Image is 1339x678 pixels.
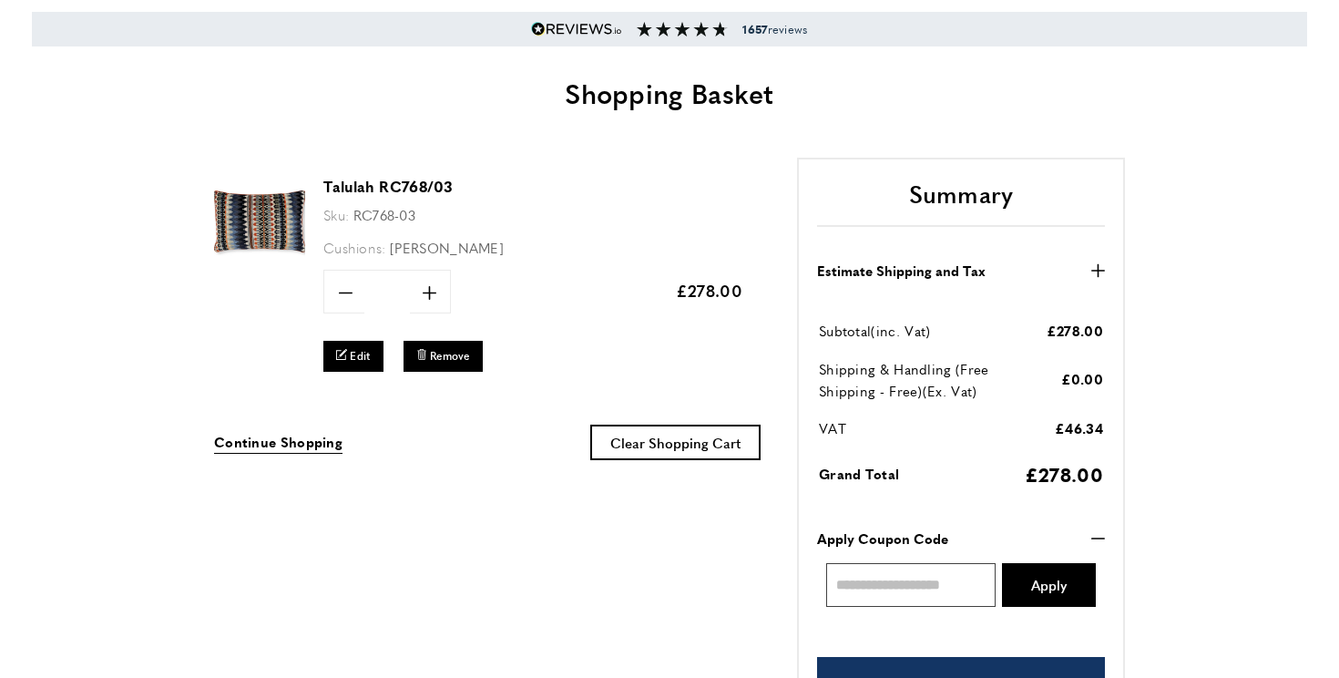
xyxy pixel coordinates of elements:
span: Subtotal [819,321,871,340]
span: VAT [819,418,846,437]
img: Reviews.io 5 stars [531,22,622,36]
span: £278.00 [676,279,742,302]
span: £278.00 [1047,321,1103,340]
span: Shipping & Handling (Free Shipping - Free) [819,359,989,400]
a: Talulah RC768/03 [214,254,305,270]
span: RC768-03 [353,205,415,224]
span: £0.00 [1061,369,1104,388]
span: £46.34 [1055,418,1103,437]
span: Apply [1031,578,1067,591]
span: (Ex. Vat) [923,381,977,400]
button: Apply [1002,563,1096,607]
img: Talulah RC768/03 [214,176,305,267]
a: Talulah RC768/03 [323,176,454,197]
img: Reviews section [637,22,728,36]
a: Edit Talulah RC768/03 [323,341,383,371]
span: Sku: [323,205,349,224]
span: Clear Shopping Cart [610,433,741,452]
strong: Apply Coupon Code [817,528,948,550]
span: £278.00 [1025,460,1103,488]
span: Shopping Basket [565,73,774,112]
strong: Estimate Shipping and Tax [817,260,986,282]
button: Estimate Shipping and Tax [817,260,1105,282]
span: Remove [430,348,470,364]
span: Cushions: [323,238,386,257]
strong: 1657 [742,21,767,37]
span: [PERSON_NAME] [390,238,504,257]
span: (inc. Vat) [871,321,930,340]
button: Remove Talulah RC768/03 [404,341,483,371]
span: Continue Shopping [214,432,342,451]
button: Clear Shopping Cart [590,425,761,460]
span: Edit [350,348,370,364]
button: Apply Coupon Code [817,528,1105,550]
h2: Summary [817,178,1105,227]
span: reviews [742,22,807,36]
span: Grand Total [819,464,899,483]
a: Continue Shopping [214,431,342,454]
